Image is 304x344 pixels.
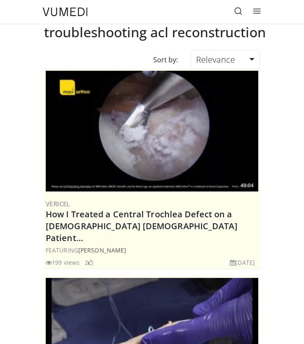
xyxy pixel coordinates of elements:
[196,54,235,65] span: Relevance
[46,246,258,255] div: FEATURING
[46,208,238,244] a: How I Treated a Central Trochlea Defect on a [DEMOGRAPHIC_DATA] [DEMOGRAPHIC_DATA] Patient…
[191,50,260,69] a: Relevance
[43,8,88,16] img: VuMedi Logo
[238,182,256,189] span: 49:04
[46,200,70,208] a: Vericel
[78,246,126,254] a: [PERSON_NAME]
[46,71,258,191] a: 49:04
[44,24,266,40] h2: troubleshooting acl reconstruction
[230,258,255,267] li: [DATE]
[85,258,93,267] li: 2
[46,71,258,191] img: 5aa0332e-438a-4b19-810c-c6dfa13c7ee4.300x170_q85_crop-smart_upscale.jpg
[147,50,184,69] div: Sort by:
[46,258,80,267] li: 199 views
